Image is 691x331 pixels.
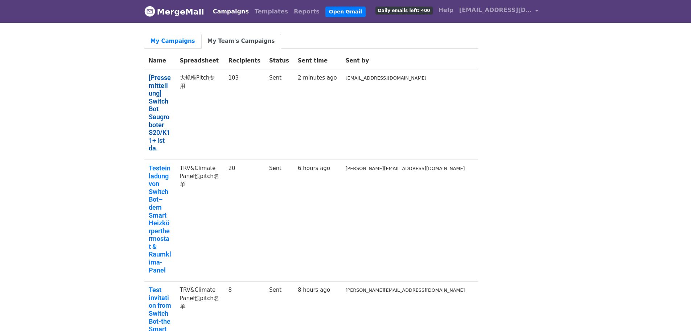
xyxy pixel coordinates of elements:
a: Daily emails left: 400 [373,3,436,17]
a: Campaigns [210,4,252,19]
div: 聊天小组件 [655,296,691,331]
a: 2 minutes ago [298,74,337,81]
a: MergeMail [144,4,204,19]
small: [EMAIL_ADDRESS][DOMAIN_NAME] [346,75,427,81]
a: Help [436,3,456,17]
a: Reports [291,4,322,19]
th: Sent time [293,52,341,69]
a: [Pressemitteilung] SwitchBot Saugroboter S20/K11+ ist da. [149,74,171,152]
span: Daily emails left: 400 [375,7,433,15]
td: 大规模Pitch专用 [176,69,224,160]
small: [PERSON_NAME][EMAIL_ADDRESS][DOMAIN_NAME] [346,287,465,293]
a: Testeinladung von SwitchBot–dem Smart Heizkörperthermostat & Raumklima-Panel [149,164,171,274]
th: Sent by [341,52,469,69]
th: Recipients [224,52,265,69]
td: 20 [224,160,265,281]
th: Name [144,52,176,69]
td: TRV&Climate Panel预pitch名单 [176,160,224,281]
a: [EMAIL_ADDRESS][DOMAIN_NAME] [456,3,541,20]
iframe: Chat Widget [655,296,691,331]
a: Templates [252,4,291,19]
td: 103 [224,69,265,160]
a: My Campaigns [144,34,201,49]
th: Spreadsheet [176,52,224,69]
span: [EMAIL_ADDRESS][DOMAIN_NAME] [459,6,532,15]
a: 8 hours ago [298,287,330,293]
a: Open Gmail [325,7,366,17]
td: Sent [265,69,293,160]
a: 6 hours ago [298,165,330,171]
th: Status [265,52,293,69]
td: Sent [265,160,293,281]
img: MergeMail logo [144,6,155,17]
small: [PERSON_NAME][EMAIL_ADDRESS][DOMAIN_NAME] [346,166,465,171]
a: My Team's Campaigns [201,34,281,49]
